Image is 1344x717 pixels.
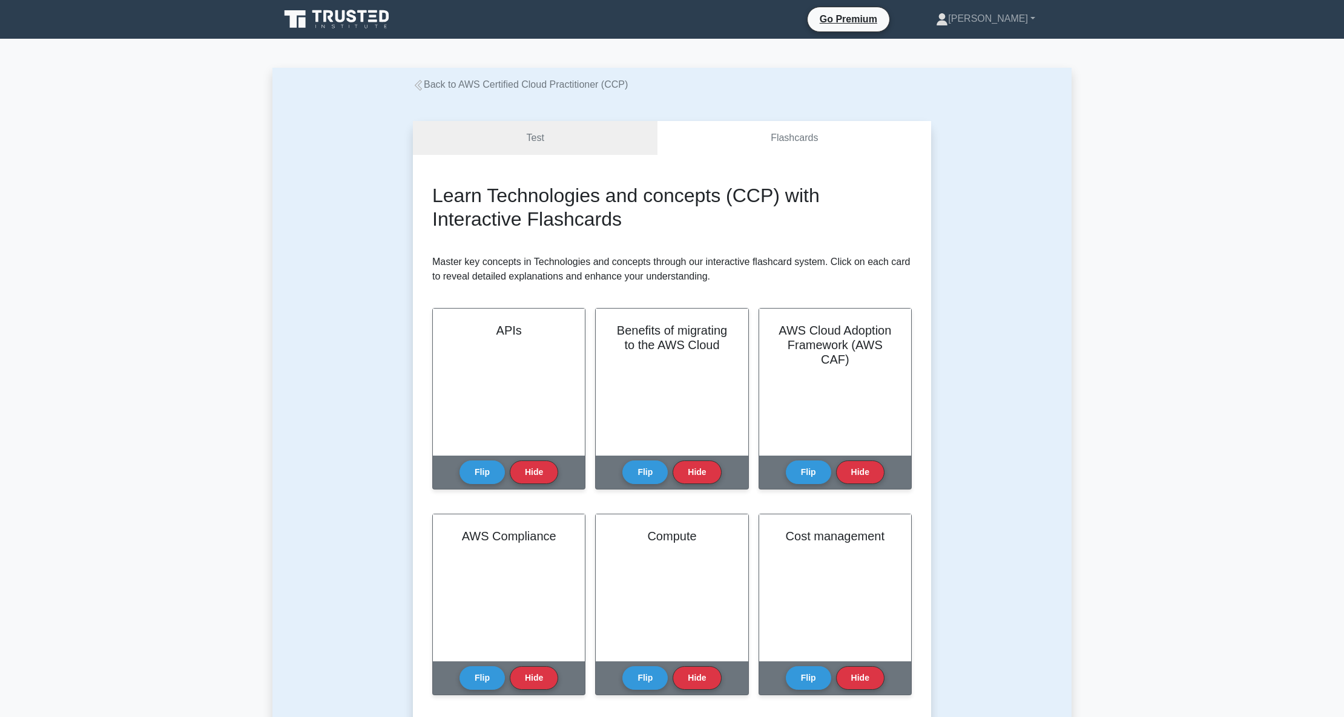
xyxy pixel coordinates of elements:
h2: AWS Cloud Adoption Framework (AWS CAF) [774,323,897,367]
h2: APIs [447,323,570,338]
button: Flip [786,666,831,690]
button: Hide [836,460,884,484]
a: Go Premium [812,11,884,27]
a: Back to AWS Certified Cloud Practitioner (CCP) [413,79,628,90]
button: Hide [673,666,721,690]
a: [PERSON_NAME] [907,7,1064,31]
button: Hide [673,460,721,484]
button: Flip [460,460,505,484]
h2: Benefits of migrating to the AWS Cloud [610,323,733,352]
a: Flashcards [657,121,931,156]
button: Flip [460,666,505,690]
p: Master key concepts in Technologies and concepts through our interactive flashcard system. Click ... [432,255,912,284]
h2: Compute [610,529,733,543]
button: Hide [836,666,884,690]
button: Flip [622,666,668,690]
button: Hide [510,666,558,690]
button: Flip [786,460,831,484]
h2: Cost management [774,529,897,543]
h2: Learn Technologies and concepts (CCP) with Interactive Flashcards [432,184,912,231]
button: Flip [622,460,668,484]
button: Hide [510,460,558,484]
a: Test [413,121,657,156]
h2: AWS Compliance [447,529,570,543]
